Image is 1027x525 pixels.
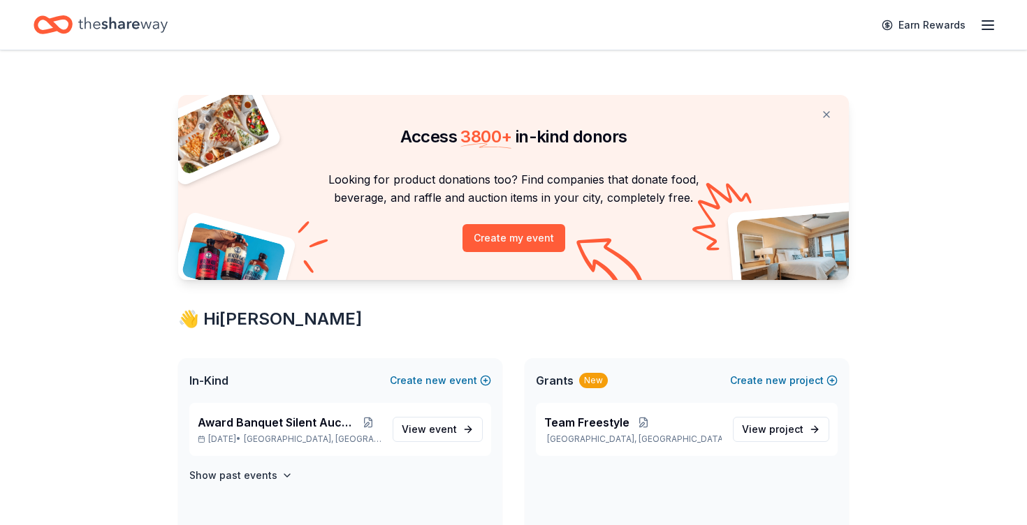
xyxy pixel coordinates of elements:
a: Earn Rewards [873,13,974,38]
span: new [766,372,787,389]
button: Createnewevent [390,372,491,389]
h4: Show past events [189,467,277,484]
span: event [429,423,457,435]
span: project [769,423,803,435]
button: Create my event [462,224,565,252]
span: [GEOGRAPHIC_DATA], [GEOGRAPHIC_DATA] [244,434,381,445]
span: Team Freestyle [544,414,629,431]
span: new [425,372,446,389]
span: Award Banquet Silent Auction [198,414,355,431]
p: [GEOGRAPHIC_DATA], [GEOGRAPHIC_DATA] [544,434,722,445]
span: 3800 + [460,126,511,147]
p: Looking for product donations too? Find companies that donate food, beverage, and raffle and auct... [195,170,832,207]
span: View [402,421,457,438]
span: Access in-kind donors [400,126,627,147]
img: Curvy arrow [576,238,646,290]
a: View project [733,417,829,442]
button: Createnewproject [730,372,838,389]
span: View [742,421,803,438]
div: New [579,373,608,388]
button: Show past events [189,467,293,484]
span: Grants [536,372,574,389]
a: View event [393,417,483,442]
a: Home [34,8,168,41]
div: 👋 Hi [PERSON_NAME] [178,308,849,330]
img: Pizza [163,87,272,176]
span: In-Kind [189,372,228,389]
p: [DATE] • [198,434,381,445]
